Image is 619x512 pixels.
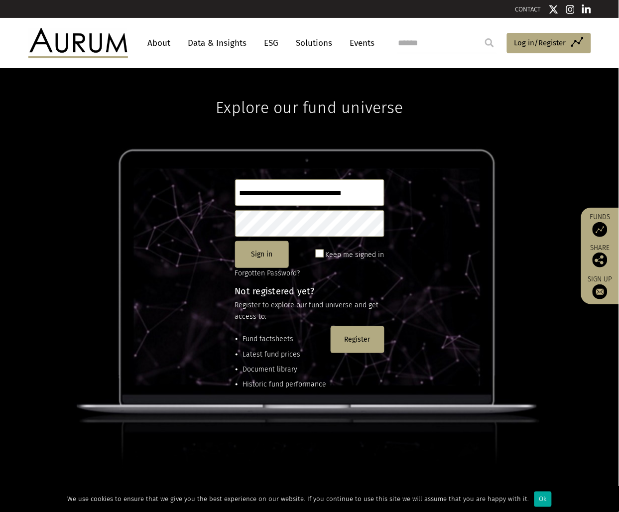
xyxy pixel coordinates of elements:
img: Access Funds [593,222,608,237]
div: Ok [534,492,552,507]
button: Register [331,326,384,353]
li: Document library [243,364,327,375]
a: Forgotten Password? [235,269,300,277]
a: Events [345,34,375,52]
a: Solutions [291,34,338,52]
button: Sign in [235,241,289,268]
li: Fund factsheets [243,334,327,345]
div: Share [586,245,614,267]
li: Historic fund performance [243,379,327,390]
img: Sign up to our newsletter [593,284,608,299]
a: ESG [259,34,284,52]
img: Linkedin icon [582,4,591,14]
a: Data & Insights [183,34,252,52]
a: CONTACT [515,5,541,13]
img: Aurum [28,28,128,58]
img: Share this post [593,253,608,267]
a: Log in/Register [507,33,591,54]
input: Submit [480,33,499,53]
img: Instagram icon [566,4,575,14]
p: Register to explore our fund universe and get access to: [235,300,384,322]
a: Funds [586,213,614,237]
h1: Explore our fund universe [216,68,403,117]
a: Sign up [586,275,614,299]
a: About [143,34,176,52]
li: Latest fund prices [243,349,327,360]
h4: Not registered yet? [235,287,384,296]
img: Twitter icon [549,4,559,14]
label: Keep me signed in [326,249,384,261]
span: Log in/Register [514,37,566,49]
